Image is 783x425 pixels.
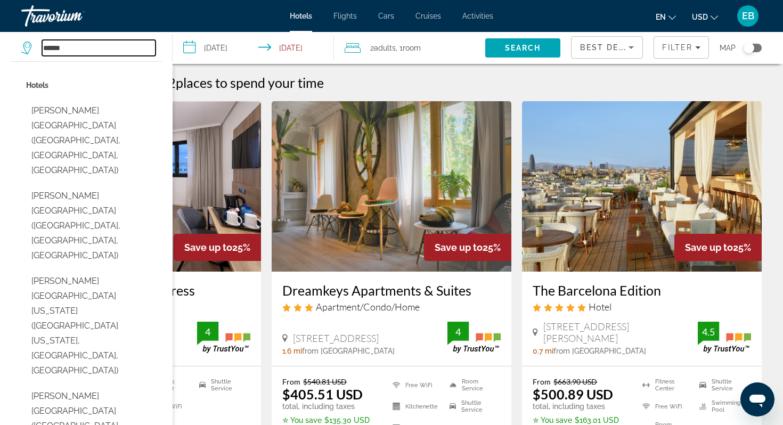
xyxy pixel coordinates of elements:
input: Search hotel destination [42,40,156,56]
a: Flights [333,12,357,20]
span: ✮ You save [533,416,572,424]
div: 25% [174,234,261,261]
img: The Barcelona Edition [522,101,762,272]
ins: $500.89 USD [533,386,613,402]
del: $540.81 USD [303,377,347,386]
a: Hotels [290,12,312,20]
span: places to spend your time [176,75,324,91]
h2: 542 [152,75,324,91]
span: 0.7 mi [533,347,553,355]
p: total, including taxes [282,402,379,411]
div: 25% [674,234,762,261]
a: Activities [462,12,493,20]
span: From [282,377,300,386]
button: Travelers: 2 adults, 0 children [334,32,485,64]
li: Swimming Pool [694,398,751,414]
span: 1.6 mi [282,347,302,355]
span: Map [720,40,736,55]
a: The Barcelona Edition [533,282,751,298]
li: Shuttle Service [194,377,250,393]
li: Free WiFi [637,398,694,414]
ins: $405.51 USD [282,386,363,402]
span: Save up to [685,242,733,253]
button: Select check in and out date [173,32,335,64]
span: [STREET_ADDRESS][PERSON_NAME] [543,321,698,344]
p: Hotel options [26,78,162,93]
p: $135.30 USD [282,416,379,424]
span: from [GEOGRAPHIC_DATA] [553,347,646,355]
span: USD [692,13,708,21]
span: ✮ You save [282,416,322,424]
li: Free WiFi [387,377,444,393]
button: Select hotel: Harrah's Cherokee Casino Resort (Cherokee, NC, US) [26,101,162,181]
button: Select hotel: Harrah's Kansas City Hotel and Casino (North Kansas City, MO, US) [26,271,162,381]
img: TrustYou guest rating badge [197,322,250,353]
a: Cars [378,12,394,20]
span: Hotel [589,301,611,313]
span: , 1 [396,40,421,55]
p: total, including taxes [533,402,629,411]
a: Cruises [415,12,441,20]
a: Dreamkeys Apartments & Suites [282,282,501,298]
span: [STREET_ADDRESS] [293,332,379,344]
div: 5 star Hotel [533,301,751,313]
del: $663.90 USD [553,377,597,386]
li: Shuttle Service [694,377,751,393]
span: Save up to [184,242,232,253]
button: Filters [654,36,709,59]
li: Kitchenette [387,398,444,414]
span: EB [742,11,754,21]
button: Change currency [692,9,718,24]
button: User Menu [734,5,762,27]
img: Dreamkeys Apartments & Suites [272,101,511,272]
span: From [533,377,551,386]
div: 4 [197,325,218,338]
button: Select hotel: Harrah's Cherokee Valley River Casino & Hotel (Murphy, NC, US) [26,186,162,266]
span: Apartment/Condo/Home [316,301,420,313]
div: 3 star Apartment [282,301,501,313]
a: Travorium [21,2,128,30]
span: Room [403,44,421,52]
iframe: Button to launch messaging window [740,382,774,416]
div: 25% [424,234,511,261]
button: Change language [656,9,676,24]
span: 2 [370,40,396,55]
img: TrustYou guest rating badge [698,322,751,353]
span: Best Deals [580,43,635,52]
li: Room Service [444,377,501,393]
p: $163.01 USD [533,416,629,424]
span: Adults [374,44,396,52]
span: Search [505,44,541,52]
li: Fitness Center [637,377,694,393]
li: Shuttle Service [444,398,501,414]
div: 4.5 [698,325,719,338]
div: 4 [447,325,469,338]
mat-select: Sort by [580,41,634,54]
span: Filter [662,43,692,52]
span: en [656,13,666,21]
img: TrustYou guest rating badge [447,322,501,353]
button: Search [485,38,561,58]
span: from [GEOGRAPHIC_DATA] [302,347,395,355]
button: Toggle map [736,43,762,53]
span: Save up to [435,242,483,253]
